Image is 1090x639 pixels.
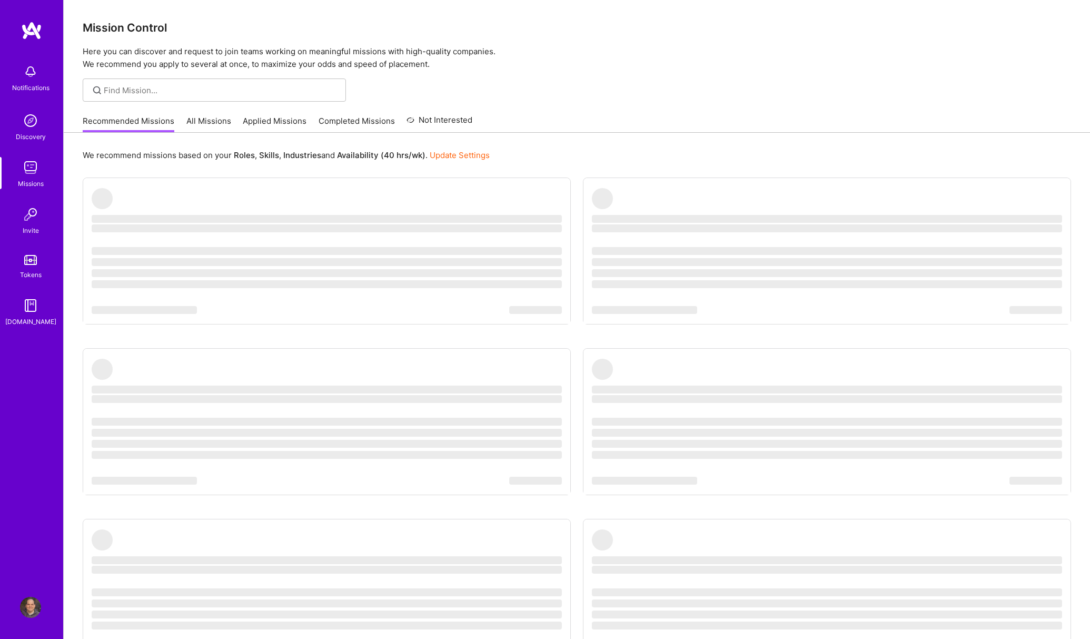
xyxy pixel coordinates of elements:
b: Availability (40 hrs/wk) [337,150,425,160]
img: teamwork [20,157,41,178]
img: guide book [20,295,41,316]
img: bell [20,61,41,82]
a: Not Interested [407,114,472,133]
div: Missions [18,178,44,189]
div: Invite [23,225,39,236]
h3: Mission Control [83,21,1071,34]
a: Applied Missions [243,115,306,133]
a: All Missions [186,115,231,133]
input: Find Mission... [104,85,338,96]
a: Update Settings [430,150,490,160]
img: discovery [20,110,41,131]
i: icon SearchGrey [91,84,103,96]
div: Notifications [12,82,49,93]
p: We recommend missions based on your , , and . [83,150,490,161]
img: User Avatar [20,597,41,618]
a: Completed Missions [319,115,395,133]
div: Discovery [16,131,46,142]
img: logo [21,21,42,40]
img: Invite [20,204,41,225]
p: Here you can discover and request to join teams working on meaningful missions with high-quality ... [83,45,1071,71]
div: Tokens [20,269,42,280]
img: tokens [24,255,37,265]
b: Skills [259,150,279,160]
a: Recommended Missions [83,115,174,133]
b: Industries [283,150,321,160]
b: Roles [234,150,255,160]
a: User Avatar [17,597,44,618]
div: [DOMAIN_NAME] [5,316,56,327]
